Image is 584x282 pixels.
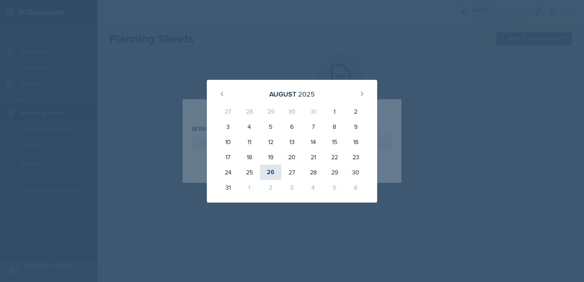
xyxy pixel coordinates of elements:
[260,149,281,165] div: 19
[324,134,345,149] div: 15
[239,149,260,165] div: 18
[345,149,367,165] div: 23
[281,149,303,165] div: 20
[324,119,345,134] div: 8
[281,180,303,195] div: 3
[345,165,367,180] div: 30
[345,134,367,149] div: 16
[324,104,345,119] div: 1
[260,119,281,134] div: 5
[239,104,260,119] div: 28
[269,89,296,99] div: August
[239,165,260,180] div: 25
[303,149,324,165] div: 21
[345,119,367,134] div: 9
[345,180,367,195] div: 6
[324,149,345,165] div: 22
[260,104,281,119] div: 29
[281,134,303,149] div: 13
[239,180,260,195] div: 1
[281,165,303,180] div: 27
[217,149,239,165] div: 17
[324,180,345,195] div: 5
[345,104,367,119] div: 2
[303,119,324,134] div: 7
[260,180,281,195] div: 2
[217,165,239,180] div: 24
[298,89,315,99] div: 2025
[260,134,281,149] div: 12
[303,104,324,119] div: 31
[217,104,239,119] div: 27
[303,180,324,195] div: 4
[281,104,303,119] div: 30
[324,165,345,180] div: 29
[260,165,281,180] div: 26
[303,165,324,180] div: 28
[217,119,239,134] div: 3
[281,119,303,134] div: 6
[303,134,324,149] div: 14
[217,134,239,149] div: 10
[239,134,260,149] div: 11
[239,119,260,134] div: 4
[217,180,239,195] div: 31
